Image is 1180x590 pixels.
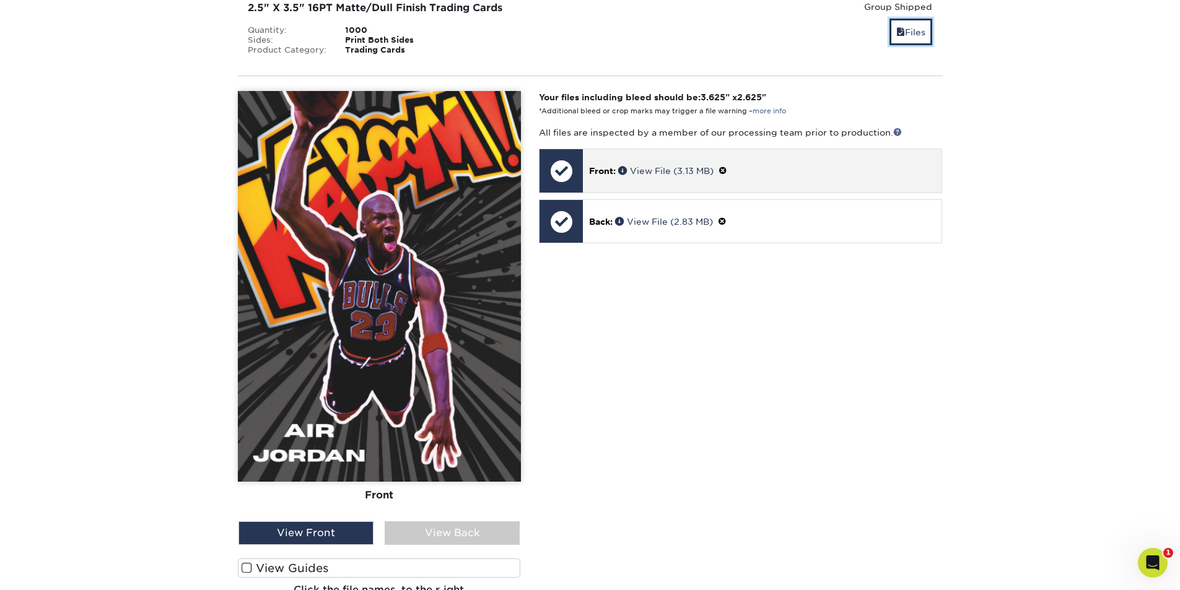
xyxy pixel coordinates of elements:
div: Quantity: [238,25,336,35]
a: Files [889,19,932,45]
span: Front: [589,166,616,176]
div: Print Both Sides [336,35,473,45]
small: *Additional bleed or crop marks may trigger a file warning – [539,107,786,115]
span: Back: [589,217,613,227]
span: 3.625 [701,92,725,102]
span: 2.625 [737,92,762,102]
div: 2.5" X 3.5" 16PT Matte/Dull Finish Trading Cards [248,1,698,15]
div: Product Category: [238,45,336,55]
div: View Back [385,521,520,545]
iframe: Intercom live chat [1138,548,1168,578]
div: Sides: [238,35,336,45]
div: Front [238,482,521,509]
span: 1 [1163,548,1173,558]
a: more info [753,107,786,115]
label: View Guides [238,558,521,578]
a: View File (2.83 MB) [615,217,713,227]
div: View Front [238,521,374,545]
div: 1000 [336,25,473,35]
div: Trading Cards [336,45,473,55]
span: files [896,27,905,37]
strong: Your files including bleed should be: " x " [539,92,766,102]
div: Group Shipped [717,1,933,13]
a: View File (3.13 MB) [618,166,714,176]
p: All files are inspected by a member of our processing team prior to production. [539,126,942,139]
